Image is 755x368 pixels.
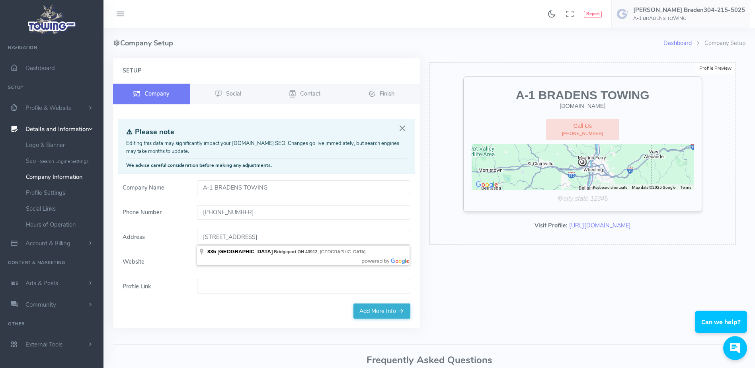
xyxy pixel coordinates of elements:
[474,180,500,190] a: Open this area in Google Maps (opens a new window)
[20,153,103,169] a: Seo -Search Engine Settings
[274,249,296,254] span: Bridgeport
[633,7,745,13] h5: [PERSON_NAME] Braden304-215-5025
[663,39,692,47] a: Dashboard
[217,249,273,254] span: [GEOGRAPHIC_DATA]
[274,249,365,254] span: , , [GEOGRAPHIC_DATA]
[474,180,500,190] img: Google
[593,185,627,190] button: Keyboard shortcuts
[575,195,588,202] i: state
[300,89,320,97] span: Contact
[564,195,573,202] i: city
[25,125,89,133] span: Details and Information
[25,64,55,72] span: Dashboard
[298,249,304,254] span: OH
[25,104,72,112] span: Profile & Website
[226,89,241,97] span: Social
[123,68,410,74] h4: Setup
[25,279,58,287] span: Ads & Posts
[20,217,103,233] a: Hours of Operation
[689,289,755,368] iframe: Conversations
[616,8,629,20] img: user-image
[207,249,216,254] span: 835
[126,128,407,136] h4: Please note
[20,185,103,201] a: Profile Settings
[25,239,70,247] span: Account & Billing
[680,185,691,190] a: Terms (opens in new tab)
[113,28,663,58] h4: Company Setup
[118,205,192,220] label: Phone Number
[25,301,56,309] span: Community
[590,195,608,202] i: 12345
[472,89,694,102] h2: A-1 BRADENS TOWING
[398,124,407,133] button: Close
[472,194,694,204] div: ,
[118,254,192,269] label: Website
[118,279,192,294] label: Profile Link
[118,230,192,245] label: Address
[632,185,675,190] span: Map data ©2025 Google
[472,102,694,111] div: [DOMAIN_NAME]
[584,11,602,18] button: Report
[126,140,407,155] p: Editing this data may significantly impact your [DOMAIN_NAME] SEO. Changes go live immediately, b...
[25,2,79,36] img: logo
[25,341,62,348] span: External Tools
[144,89,169,97] span: Company
[197,230,410,245] input: Enter a location
[113,355,745,365] h3: Frequently Asked Questions
[20,169,103,185] a: Company Information
[126,163,407,168] h6: We advise careful consideration before making any adjustments.
[40,158,89,164] small: Search Engine Settings
[305,249,318,254] span: 43912
[20,201,103,217] a: Social Links
[20,137,103,153] a: Logo & Banner
[562,130,603,137] span: [PHONE_NUMBER]
[695,63,735,74] div: Profile Preview
[380,89,394,97] span: Finish
[546,119,619,141] a: Call Us[PHONE_NUMBER]
[692,39,745,48] li: Company Setup
[569,221,631,229] a: [URL][DOMAIN_NAME]
[535,221,568,229] b: Visit Profile:
[118,180,192,196] label: Company Name
[633,16,745,21] h6: A-1 BRADENS TOWING
[353,303,410,319] a: Add More Info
